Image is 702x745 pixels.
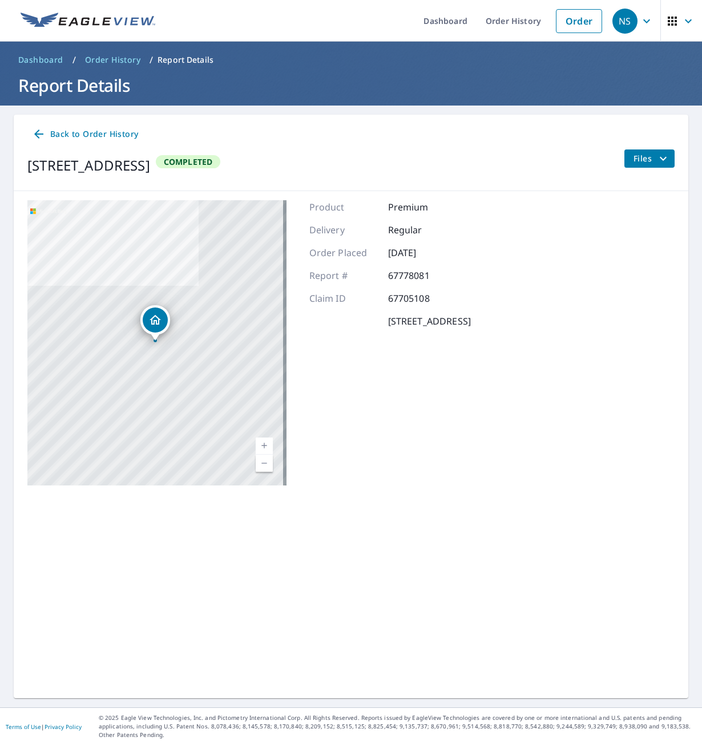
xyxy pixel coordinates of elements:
[309,291,378,305] p: Claim ID
[388,314,471,328] p: [STREET_ADDRESS]
[388,200,457,214] p: Premium
[14,74,688,97] h1: Report Details
[140,305,170,341] div: Dropped pin, building 1, Residential property, 64 Winthrop Road Pittsboro, NC 27312
[150,53,153,67] li: /
[309,223,378,237] p: Delivery
[388,223,457,237] p: Regular
[99,714,696,739] p: © 2025 Eagle View Technologies, Inc. and Pictometry International Corp. All Rights Reserved. Repo...
[256,455,273,472] a: Current Level 17, Zoom Out
[612,9,638,34] div: NS
[309,200,378,214] p: Product
[6,723,41,731] a: Terms of Use
[256,438,273,455] a: Current Level 17, Zoom In
[45,723,82,731] a: Privacy Policy
[157,156,220,167] span: Completed
[309,246,378,260] p: Order Placed
[624,149,675,168] button: filesDropdownBtn-67778081
[21,13,155,30] img: EV Logo
[32,127,138,141] span: Back to Order History
[18,54,63,66] span: Dashboard
[388,291,457,305] p: 67705108
[388,269,457,282] p: 67778081
[634,152,670,165] span: Files
[27,155,150,176] div: [STREET_ADDRESS]
[27,124,143,145] a: Back to Order History
[158,54,213,66] p: Report Details
[72,53,76,67] li: /
[388,246,457,260] p: [DATE]
[14,51,688,69] nav: breadcrumb
[85,54,140,66] span: Order History
[6,723,82,730] p: |
[309,269,378,282] p: Report #
[556,9,602,33] a: Order
[14,51,68,69] a: Dashboard
[80,51,145,69] a: Order History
